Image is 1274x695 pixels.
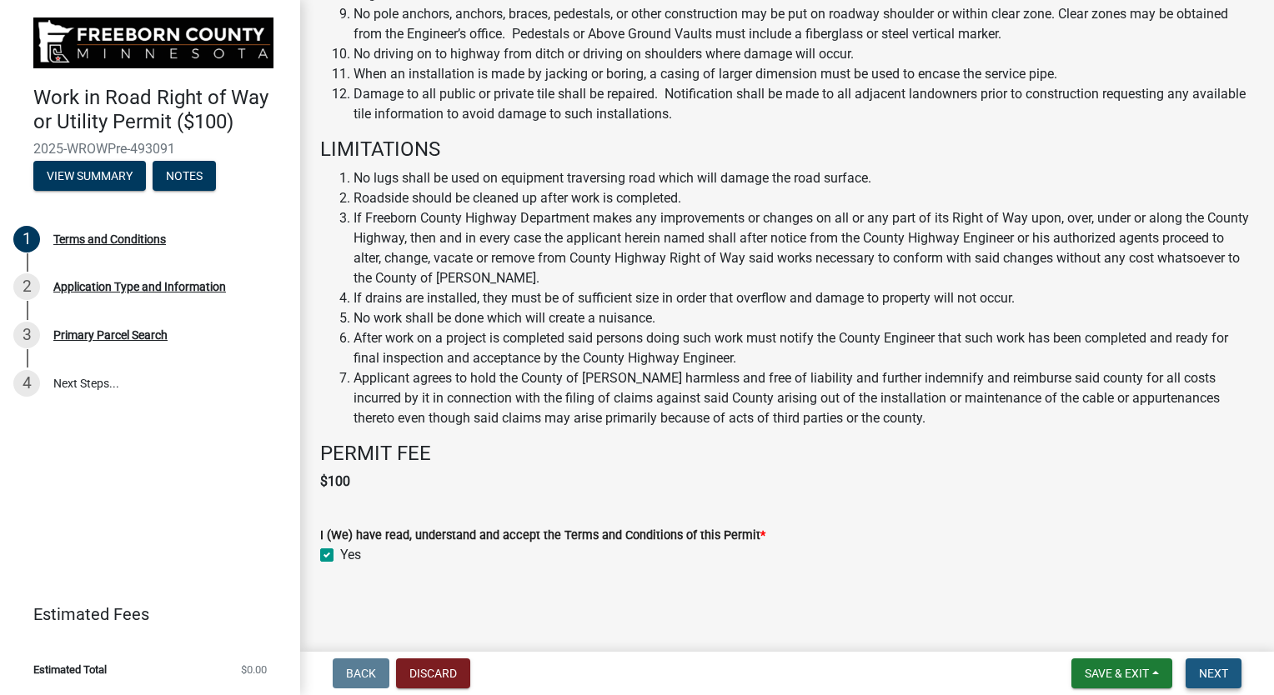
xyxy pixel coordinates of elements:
[1071,658,1172,688] button: Save & Exit
[346,667,376,680] span: Back
[354,64,1254,84] li: When an installation is made by jacking or boring, a casing of larger dimension must be used to e...
[13,370,40,397] div: 4
[354,288,1254,308] li: If drains are installed, they must be of sufficient size in order that overflow and damage to pro...
[320,530,765,542] label: I (We) have read, understand and accept the Terms and Conditions of this Permit
[340,545,361,565] label: Yes
[1085,667,1149,680] span: Save & Exit
[33,141,267,157] span: 2025-WROWPre-493091
[33,86,287,134] h4: Work in Road Right of Way or Utility Permit ($100)
[333,658,389,688] button: Back
[320,473,350,489] strong: $100
[354,168,1254,188] li: No lugs shall be used on equipment traversing road which will damage the road surface.
[354,84,1254,124] li: Damage to all public or private tile shall be repaired. Notification shall be made to all adjacen...
[396,658,470,688] button: Discard
[354,44,1254,64] li: No driving on to highway from ditch or driving on shoulders where damage will occur.
[13,322,40,348] div: 3
[33,17,273,68] img: Freeborn County, Minnesota
[33,664,107,675] span: Estimated Total
[53,329,168,341] div: Primary Parcel Search
[320,137,1254,162] h4: LIMITATIONS
[241,664,267,675] span: $0.00
[354,188,1254,208] li: Roadside should be cleaned up after work is completed.
[153,170,216,183] wm-modal-confirm: Notes
[33,161,146,191] button: View Summary
[13,273,40,300] div: 2
[13,597,273,631] a: Estimated Fees
[354,208,1254,288] li: If Freeborn County Highway Department makes any improvements or changes on all or any part of its...
[33,170,146,183] wm-modal-confirm: Summary
[354,4,1254,44] li: No pole anchors, anchors, braces, pedestals, or other construction may be put on roadway shoulder...
[53,233,166,245] div: Terms and Conditions
[354,328,1254,368] li: After work on a project is completed said persons doing such work must notify the County Engineer...
[53,281,226,292] div: Application Type and Information
[1199,667,1228,680] span: Next
[320,442,1254,466] h4: PERMIT FEE
[13,226,40,252] div: 1
[354,308,1254,328] li: No work shall be done which will create a nuisance.
[153,161,216,191] button: Notes
[354,368,1254,428] li: Applicant agrees to hold the County of [PERSON_NAME] harmless and free of liability and further i...
[1186,658,1241,688] button: Next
